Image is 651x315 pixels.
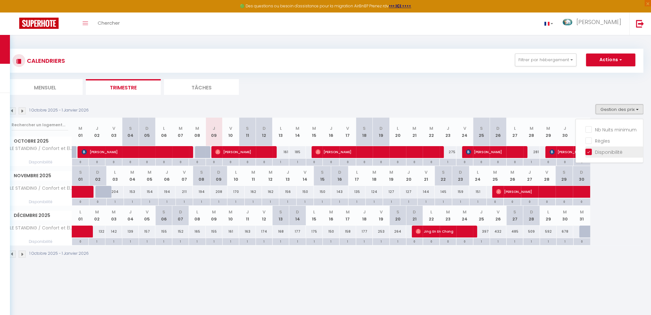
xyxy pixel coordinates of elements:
abbr: M [130,169,134,175]
th: 28 [538,166,556,186]
abbr: L [280,125,282,131]
abbr: J [564,125,566,131]
div: 162 [262,186,279,198]
th: 02 [89,206,105,225]
th: 21 [406,118,423,146]
div: 0 [390,159,406,165]
div: 0 [538,198,555,204]
div: 0 [504,198,521,204]
abbr: D [580,169,583,175]
th: 01 [72,118,89,146]
div: 0 [89,198,106,204]
th: 29 [540,206,557,225]
th: 30 [557,206,573,225]
abbr: S [79,169,82,175]
th: 04 [122,118,139,146]
th: 09 [206,206,222,225]
div: 204 [106,186,124,198]
abbr: M [195,125,199,131]
div: 0 [72,198,89,204]
abbr: S [321,169,324,175]
th: 26 [504,166,521,186]
th: 20 [389,118,406,146]
th: 18 [365,166,383,186]
abbr: V [545,169,548,175]
span: LE STANDING / Confort et Élégance T4 au Centre d'Antibes - ANT21 [9,186,73,191]
th: 22 [435,166,452,186]
div: 1 [366,198,383,204]
abbr: V [304,169,306,175]
abbr: M [229,209,232,215]
div: 1 [418,198,435,204]
abbr: S [442,169,445,175]
span: LE STANDING / Confort et Élégance T4 au Centre d'Antibes - ANT21 [9,146,73,151]
abbr: M [251,169,255,175]
div: 1 [523,159,540,165]
div: 0 [239,159,256,165]
a: Chercher [93,12,125,35]
abbr: S [513,209,516,215]
abbr: J [528,169,531,175]
li: Trimestre [86,79,161,95]
abbr: S [129,125,132,131]
th: 10 [222,118,239,146]
th: 26 [490,118,506,146]
abbr: S [162,209,165,215]
abbr: J [330,125,332,131]
div: 1 [440,159,456,165]
th: 17 [339,206,356,225]
th: 16 [322,206,339,225]
div: 151 [469,186,486,198]
div: 127 [400,186,417,198]
th: 21 [406,206,423,225]
div: 124 [365,186,383,198]
div: 0 [139,159,155,165]
div: 1 [107,198,124,204]
div: 0 [323,159,339,165]
th: 05 [139,206,155,225]
div: 0 [423,159,439,165]
abbr: L [356,169,358,175]
abbr: M [346,209,350,215]
abbr: V [379,209,382,215]
div: 0 [256,159,272,165]
th: 24 [469,166,486,186]
th: 05 [141,166,158,186]
div: 1 [159,198,175,204]
abbr: M [372,169,376,175]
abbr: J [246,209,248,215]
div: 0 [206,159,222,165]
abbr: S [363,125,366,131]
abbr: J [407,169,410,175]
abbr: D [263,125,266,131]
div: 150 [314,186,331,198]
abbr: M [312,125,316,131]
th: 07 [172,206,189,225]
div: 1 [435,198,452,204]
div: 1 [245,198,262,204]
abbr: D [217,169,220,175]
abbr: M [148,169,151,175]
div: 170 [227,186,245,198]
div: 275 [440,146,456,158]
th: 19 [373,206,389,225]
div: 1 [383,198,400,204]
span: [PERSON_NAME] [466,146,521,158]
span: [PERSON_NAME] [315,146,437,158]
div: 1 [331,198,348,204]
th: 22 [423,206,439,225]
div: 0 [156,159,172,165]
div: 127 [383,186,400,198]
div: 0 [487,198,504,204]
span: [PERSON_NAME] [215,146,271,158]
th: 13 [279,166,297,186]
th: 02 [89,118,105,146]
th: 07 [172,118,189,146]
div: 145 [435,186,452,198]
button: Filtrer par hébergement [515,54,576,66]
abbr: M [269,169,273,175]
abbr: J [363,209,366,215]
th: 22 [423,118,439,146]
abbr: M [429,125,433,131]
th: 20 [389,206,406,225]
